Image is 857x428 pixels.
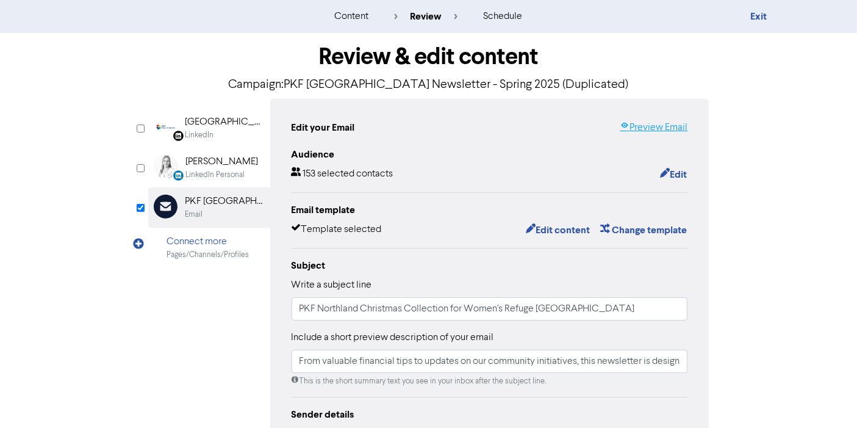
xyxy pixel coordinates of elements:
iframe: Chat Widget [796,369,857,428]
div: content [334,9,368,24]
img: LinkedinPersonal [154,154,178,179]
div: Audience [292,147,688,162]
div: LinkedinPersonal [PERSON_NAME]LinkedIn Personal [148,148,270,187]
div: Email [185,209,203,220]
div: PKF [GEOGRAPHIC_DATA]Email [148,187,270,227]
div: Edit your Email [292,120,355,135]
div: Email template [292,203,688,217]
img: Linkedin [154,115,177,139]
div: Sender details [292,407,688,422]
label: Write a subject line [292,278,372,292]
a: Exit [750,10,767,23]
button: Edit [659,167,687,183]
div: review [394,9,457,24]
a: Preview Email [620,120,687,135]
div: Connect morePages/Channels/Profiles [148,228,270,267]
div: Template selected [292,222,382,238]
div: Subject [292,258,688,273]
p: Campaign: PKF [GEOGRAPHIC_DATA] Newsletter - Spring 2025 (Duplicated) [148,76,709,94]
div: PKF [GEOGRAPHIC_DATA] [185,194,264,209]
div: This is the short summary text you see in your inbox after the subject line. [292,375,688,387]
button: Change template [600,222,687,238]
div: LinkedIn [185,129,214,141]
div: [GEOGRAPHIC_DATA] [185,115,264,129]
div: Connect more [167,234,249,249]
div: LinkedIn Personal [186,169,245,181]
div: Pages/Channels/Profiles [167,249,249,261]
div: schedule [483,9,522,24]
div: Linkedin [GEOGRAPHIC_DATA]LinkedIn [148,108,270,148]
div: 153 selected contacts [292,167,393,183]
div: [PERSON_NAME] [186,154,259,169]
h1: Review & edit content [148,43,709,71]
label: Include a short preview description of your email [292,330,494,345]
button: Edit content [525,222,590,238]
